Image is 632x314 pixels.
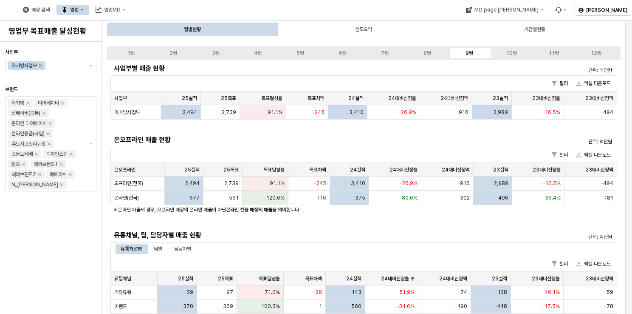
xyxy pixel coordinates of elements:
[169,244,196,254] div: 담당자별
[104,7,121,13] div: 영업MD
[601,180,613,187] span: -494
[591,50,601,56] div: 12월
[154,244,162,254] div: 팀별
[585,95,613,102] span: 23대비신장액
[189,194,200,201] span: 677
[349,109,364,116] span: 3,410
[364,49,406,57] label: 7월
[22,163,25,166] div: Remove 엘츠
[8,27,93,35] h4: 영업부 목표매출 달성현황
[351,180,365,187] span: 3,410
[195,49,237,57] label: 3월
[601,109,613,116] span: -494
[39,64,42,67] div: Remove 아가방사업부
[226,289,233,296] span: 97
[496,138,612,146] p: 단위: 백만원
[455,303,467,310] span: -190
[265,289,280,296] span: 71.0%
[11,140,45,148] div: 퓨토시크릿리뉴얼
[183,109,197,116] span: 2,494
[548,259,571,269] button: 필터
[296,50,304,56] div: 5월
[308,95,324,102] span: 목표차액
[114,180,143,187] span: 오프라인(전국)
[110,49,152,57] label: 1월
[586,7,627,14] p: [PERSON_NAME]
[460,5,548,15] div: MD page 이동
[532,95,560,102] span: 23대비신장율
[532,275,560,282] span: 23대비신장율
[346,275,361,282] span: 24실적
[47,142,51,146] div: Remove 퓨토시크릿리뉴얼
[573,150,614,160] button: 엑셀 다운로드
[86,97,96,191] button: 제안 사항 표시
[270,180,285,187] span: 91.1%
[305,275,322,282] span: 목표차액
[549,50,559,56] div: 11월
[266,194,285,201] span: 120.6%
[229,194,239,201] span: 561
[548,150,571,160] button: 필터
[494,109,508,116] span: 2,989
[48,122,52,125] div: Remove 온라인 디어베이비
[439,275,467,282] span: 24대비신장액
[5,49,18,55] span: 사업부
[497,303,507,310] span: 448
[222,109,236,116] span: 2,739
[406,49,449,57] label: 8월
[114,303,127,310] span: 이랜드
[46,132,50,135] div: Remove 온라인용품(사입)
[34,160,58,168] div: 해외브랜드1
[449,49,491,57] label: 9월
[218,275,233,282] span: 25목표
[498,194,508,201] span: 496
[460,194,470,201] span: 302
[152,49,195,57] label: 2월
[11,170,36,179] div: 해외브랜드2
[457,180,470,187] span: -916
[261,303,280,310] span: 100.3%
[573,78,614,88] button: 엑셀 다운로드
[450,23,620,36] div: 기간별현황
[70,7,79,13] div: 영업
[542,109,560,116] span: -16.5%
[319,303,322,310] span: 1
[42,111,45,115] div: Remove 냅베이비(공통)
[402,194,418,201] span: 80.6%
[223,166,239,173] span: 25목표
[575,49,618,57] label: 12월
[26,101,29,105] div: Remove 아가방
[604,303,613,310] span: -78
[545,194,561,201] span: 36.4%
[46,150,68,158] div: 디자인스킨
[309,166,326,173] span: 목표차액
[31,7,50,13] div: 매장 검색
[259,275,280,282] span: 목표달성율
[496,66,612,74] p: 단위: 백만원
[185,180,200,187] span: 2,494
[397,289,415,296] span: -51.9%
[108,23,277,36] div: 월별현황
[322,49,364,57] label: 6월
[114,231,487,240] h5: 유통채널, 팀, 담당자별 매출 현황
[11,109,40,117] div: 냅베이비(공통)
[38,173,41,176] div: Remove 해외브랜드2
[491,49,533,57] label: 10월
[524,24,545,34] div: 기간별현황
[548,78,571,88] button: 필터
[442,166,470,173] span: 24대비신장액
[263,166,285,173] span: 목표달성율
[226,207,272,213] strong: 온라인 전용 매장의 매출
[34,152,38,156] div: Remove 꼬똥드베베
[114,289,131,296] span: 기타유통
[18,5,55,15] button: 매장 검색
[5,86,18,92] span: 브랜드
[440,95,468,102] span: 24대비신장액
[61,101,64,105] div: Remove 디어베이비
[494,180,508,187] span: 2,989
[254,50,262,56] div: 4월
[261,95,282,102] span: 목표달성율
[38,99,59,107] div: 디어베이비
[11,129,45,138] div: 온라인용품(사입)
[381,275,409,282] span: 24대비신장율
